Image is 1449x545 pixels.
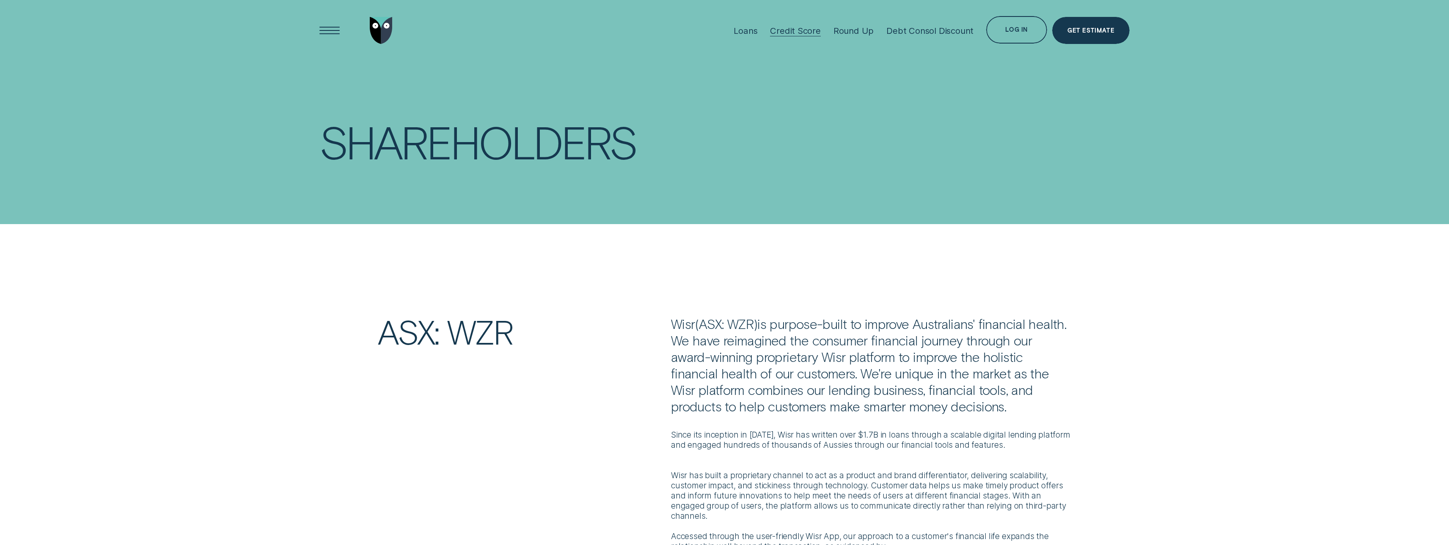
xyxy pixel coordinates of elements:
[886,25,973,36] div: Debt Consol Discount
[671,430,1071,450] p: Since its inception in [DATE], Wisr has written over $1.7B in loans through a scalable digital le...
[1052,17,1130,44] a: Get Estimate
[734,25,757,36] div: Loans
[671,315,1071,414] p: Wisr ASX: WZR is purpose-built to improve Australians' financial health. We have reimagined the c...
[695,316,699,331] span: (
[753,316,757,331] span: )
[319,120,708,162] h1: Shareholders
[316,17,344,44] button: Open Menu
[671,460,1071,521] p: Wisr has built a proprietary channel to act as a product and brand differentiator, delivering sca...
[770,25,821,36] div: Credit Score
[986,16,1047,44] button: Log in
[833,25,874,36] div: Round Up
[370,17,393,44] img: Wisr
[319,120,637,162] div: Shareholders
[373,315,666,348] h2: ASX: WZR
